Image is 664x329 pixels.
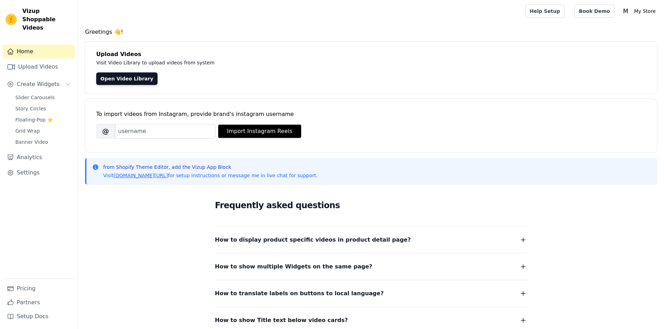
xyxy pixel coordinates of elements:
span: Floating-Pop ⭐ [15,116,53,123]
p: Visit for setup instructions or message me in live chat for support. [103,172,318,179]
button: How to display product specific videos in product detail page? [215,235,527,245]
p: Visit Video Library to upload videos from system [96,58,409,67]
a: Book Demo [574,5,615,18]
a: Slider Carousels [11,93,75,102]
span: Banner Video [15,139,48,146]
h4: Greetings 👋! [85,28,657,36]
input: username [115,124,215,139]
a: Upload Videos [3,60,75,74]
button: How to show Title text below video cards? [215,315,527,325]
a: Home [3,45,75,58]
a: Floating-Pop ⭐ [11,115,75,125]
span: How to show Title text below video cards? [215,315,348,325]
a: Setup Docs [3,310,75,323]
button: How to translate labels on buttons to local language? [215,289,527,298]
button: M My Store [620,5,658,17]
div: To import videos from Instagram, provide brand's instagram username [96,110,646,118]
span: How to translate labels on buttons to local language? [215,289,384,298]
span: Story Circles [15,105,46,112]
span: Slider Carousels [15,94,55,101]
img: Vizup [6,14,17,25]
h2: Frequently asked questions [215,198,527,212]
span: Create Widgets [17,80,60,88]
a: Open Video Library [96,72,158,85]
a: Pricing [3,282,75,296]
a: Help Setup [525,5,565,18]
a: Story Circles [11,104,75,113]
p: My Store [631,5,658,17]
a: Partners [3,296,75,310]
span: How to display product specific videos in product detail page? [215,235,411,245]
span: @ [96,124,115,139]
text: M [623,8,628,15]
p: from Shopify Theme Editor, add the Vizup App Block [103,164,318,171]
button: How to show multiple Widgets on the same page? [215,262,527,272]
a: Settings [3,166,75,180]
span: Grid Wrap [15,127,40,134]
button: Import Instagram Reels [218,125,301,138]
span: Vizup Shoppable Videos [22,7,72,32]
span: How to show multiple Widgets on the same page? [215,262,373,272]
a: [DOMAIN_NAME][URL] [114,173,168,178]
a: Banner Video [11,137,75,147]
h4: Upload Videos [96,50,646,58]
a: Analytics [3,150,75,164]
button: Create Widgets [3,77,75,91]
a: Grid Wrap [11,126,75,136]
